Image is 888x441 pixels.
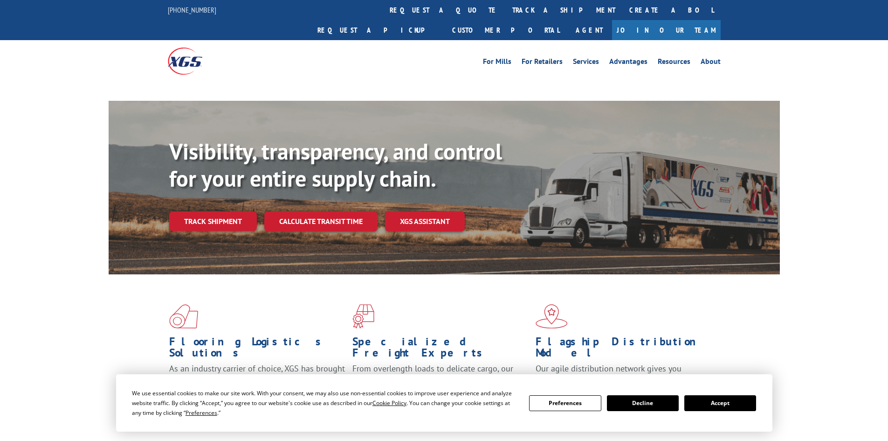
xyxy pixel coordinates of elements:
a: Calculate transit time [264,211,378,231]
a: Advantages [609,58,647,68]
a: Agent [566,20,612,40]
a: For Retailers [522,58,563,68]
h1: Flagship Distribution Model [536,336,712,363]
a: Customer Portal [445,20,566,40]
img: xgs-icon-focused-on-flooring-red [352,304,374,329]
a: For Mills [483,58,511,68]
img: xgs-icon-total-supply-chain-intelligence-red [169,304,198,329]
h1: Specialized Freight Experts [352,336,529,363]
div: Cookie Consent Prompt [116,374,772,432]
span: Preferences [186,409,217,417]
img: xgs-icon-flagship-distribution-model-red [536,304,568,329]
button: Decline [607,395,679,411]
b: Visibility, transparency, and control for your entire supply chain. [169,137,502,193]
p: From overlength loads to delicate cargo, our experienced staff knows the best way to move your fr... [352,363,529,405]
a: XGS ASSISTANT [385,211,465,231]
div: We use essential cookies to make our site work. With your consent, we may also use non-essential ... [132,388,518,418]
h1: Flooring Logistics Solutions [169,336,345,363]
button: Accept [684,395,756,411]
a: Services [573,58,599,68]
span: Our agile distribution network gives you nationwide inventory management on demand. [536,363,707,385]
a: [PHONE_NUMBER] [168,5,216,14]
a: Track shipment [169,211,257,231]
a: Join Our Team [612,20,721,40]
button: Preferences [529,395,601,411]
a: Resources [658,58,690,68]
span: As an industry carrier of choice, XGS has brought innovation and dedication to flooring logistics... [169,363,345,396]
a: About [701,58,721,68]
a: Request a pickup [310,20,445,40]
span: Cookie Policy [372,399,406,407]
